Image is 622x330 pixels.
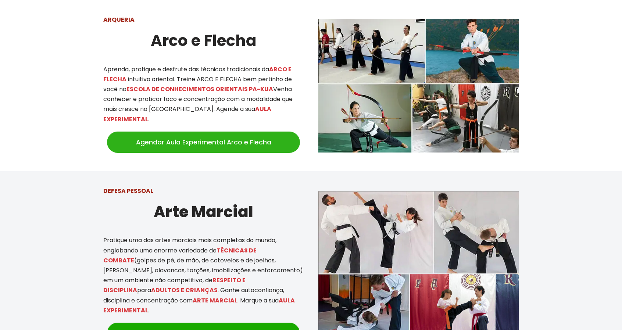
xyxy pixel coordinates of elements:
mark: ADULTOS E CRIANÇAS [151,286,218,294]
mark: AULA EXPERIMENTAL [103,105,271,123]
a: Agendar Aula Experimental Arco e Flecha [107,132,300,153]
strong: Arco e Flecha [151,30,257,51]
mark: TÉCNICAS DE COMBATE [103,246,257,265]
mark: ARCO E FLECHA [103,65,292,83]
p: Pratique uma das artes marciais mais completas do mundo, englobando uma enorme variedade de (golp... [103,235,304,315]
strong: DEFESA PESSOAL [103,187,153,195]
strong: ARQUERIA [103,15,135,24]
mark: ESCOLA DE CONHECIMENTOS ORIENTAIS PA-KUA [126,85,273,93]
p: Aprenda, pratique e desfrute das técnicas tradicionais da intuitiva oriental. Treine ARCO E FLECH... [103,64,304,124]
h2: Arte Marcial [103,200,304,224]
mark: AULA EXPERIMENTAL [103,296,295,315]
mark: ARTE MARCIAL [193,296,237,305]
